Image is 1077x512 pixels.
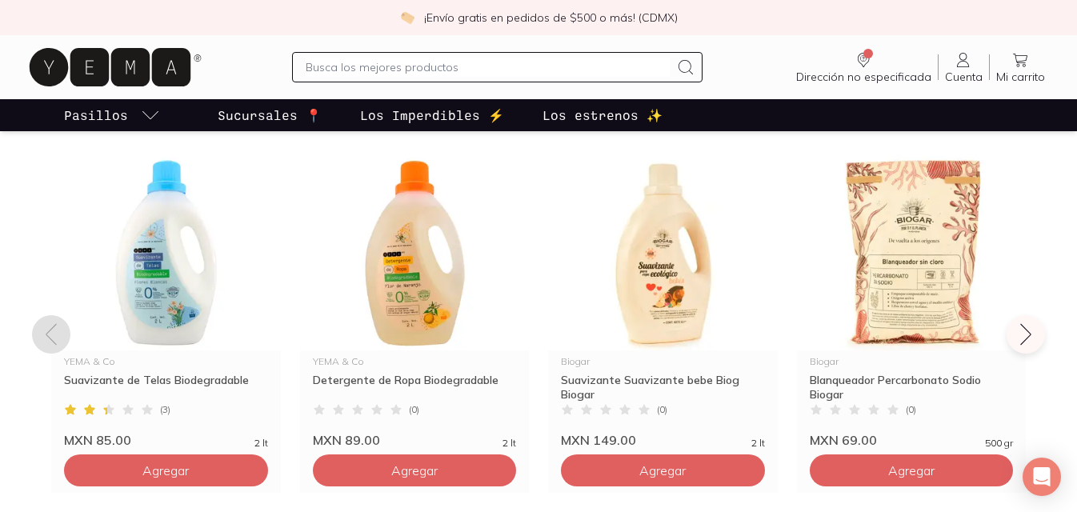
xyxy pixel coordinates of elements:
[218,106,322,125] p: Sucursales 📍
[810,454,1014,486] button: Agregar
[409,405,419,414] span: ( 0 )
[61,99,163,131] a: pasillo-todos-link
[64,454,268,486] button: Agregar
[657,405,667,414] span: ( 0 )
[391,462,438,478] span: Agregar
[360,106,504,125] p: Los Imperdibles ⚡️
[539,99,666,131] a: Los estrenos ✨
[796,70,931,84] span: Dirección no especificada
[751,438,765,448] span: 2 lt
[561,432,636,448] span: MXN 149.00
[939,50,989,84] a: Cuenta
[306,58,670,77] input: Busca los mejores productos
[548,154,778,448] a: Suavizante 100% libre de petroquímicos o amonios cuaternarios. Libre de aceite de palma y cuidado...
[945,70,983,84] span: Cuenta
[313,454,517,486] button: Agregar
[797,154,1027,350] img: Blanqueador Percarbonato sodio Biogar
[313,357,517,366] div: YEMA & Co
[561,373,765,402] div: Suavizante Suavizante bebe Biog Biogar
[160,405,170,414] span: ( 3 )
[561,454,765,486] button: Agregar
[548,154,778,350] img: Suavizante 100% libre de petroquímicos o amonios cuaternarios. Libre de aceite de palma y cuidado...
[300,154,530,448] a: Detergente Ropa Bio YEMAYEMA & CoDetergente de Ropa Biodegradable(0)MXN 89.002 lt
[64,432,131,448] span: MXN 85.00
[254,438,268,448] span: 2 lt
[790,50,938,84] a: Dirección no especificada
[561,357,765,366] div: Biogar
[906,405,916,414] span: ( 0 )
[400,10,414,25] img: check
[543,106,663,125] p: Los estrenos ✨
[313,373,517,402] div: Detergente de Ropa Biodegradable
[64,357,268,366] div: YEMA & Co
[810,373,1014,402] div: Blanqueador Percarbonato Sodio Biogar
[64,373,268,402] div: Suavizante de Telas Biodegradable
[810,432,877,448] span: MXN 69.00
[996,70,1045,84] span: Mi carrito
[51,154,281,448] a: Suavizante Telas Bio YEMAYEMA & CoSuavizante de Telas Biodegradable(3)MXN 85.002 lt
[142,462,189,478] span: Agregar
[639,462,686,478] span: Agregar
[300,154,530,350] img: Detergente Ropa Bio YEMA
[888,462,935,478] span: Agregar
[502,438,516,448] span: 2 lt
[985,438,1013,448] span: 500 gr
[51,154,281,350] img: Suavizante Telas Bio YEMA
[214,99,325,131] a: Sucursales 📍
[64,106,128,125] p: Pasillos
[357,99,507,131] a: Los Imperdibles ⚡️
[424,10,678,26] p: ¡Envío gratis en pedidos de $500 o más! (CDMX)
[797,154,1027,448] a: Blanqueador Percarbonato sodio BiogarBiogarBlanqueador Percarbonato Sodio Biogar(0)MXN 69.00500 gr
[990,50,1051,84] a: Mi carrito
[313,432,380,448] span: MXN 89.00
[1023,458,1061,496] div: Open Intercom Messenger
[810,357,1014,366] div: Biogar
